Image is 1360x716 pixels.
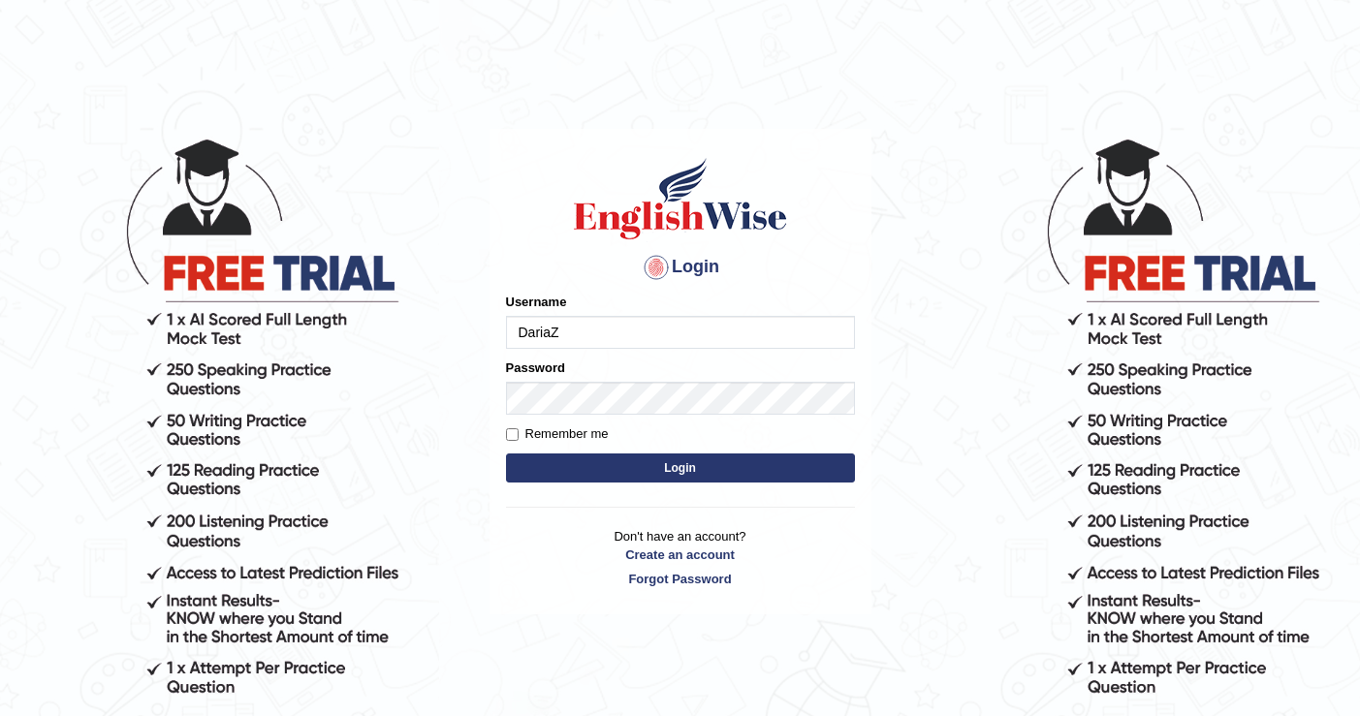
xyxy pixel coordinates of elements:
[506,358,565,377] label: Password
[506,527,855,587] p: Don't have an account?
[506,570,855,588] a: Forgot Password
[506,453,855,483] button: Login
[506,424,609,444] label: Remember me
[506,252,855,283] h4: Login
[506,293,567,311] label: Username
[570,155,791,242] img: Logo of English Wise sign in for intelligent practice with AI
[506,545,855,564] a: Create an account
[506,428,519,441] input: Remember me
